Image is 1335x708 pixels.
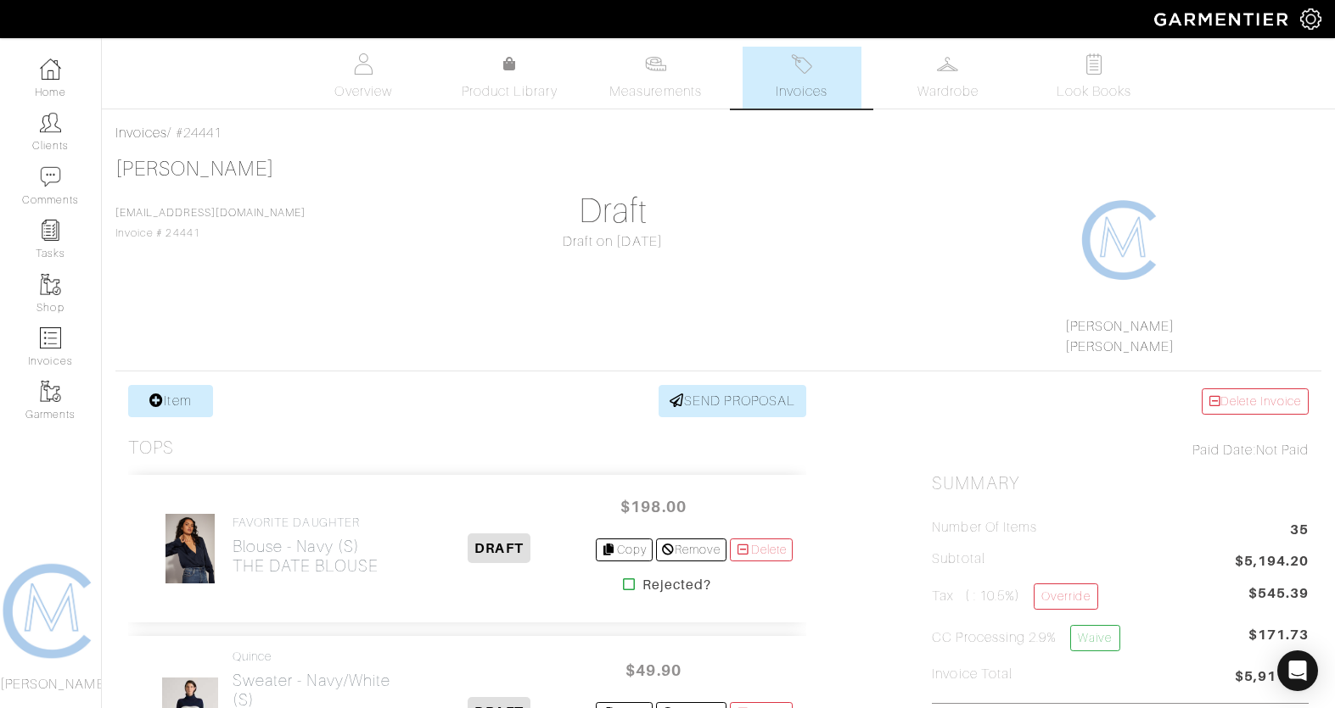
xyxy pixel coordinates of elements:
span: Invoice # 24441 [115,207,306,239]
a: Copy [596,538,653,561]
img: 1608267731955.png.png [1080,198,1164,282]
a: Overview [304,47,423,109]
span: Wardrobe [917,81,979,102]
h5: Number of Items [932,520,1037,536]
a: Delete Invoice [1202,388,1309,415]
img: comment-icon-a0a6a9ef722e966f86d9cbdc48e553b5cf19dbc54f86b18d962a5391bc8f6eb6.png [40,166,61,187]
a: Override [1034,583,1097,610]
span: Measurements [609,81,702,102]
img: wardrobe-487a4870c1b7c33e795ec22d11cfc2ed9d08956e64fb3008fe2437562e282088.svg [937,53,958,75]
img: basicinfo-40fd8af6dae0f16599ec9e87c0ef1c0a1fdea2edbe929e3d69a839185d80c458.svg [353,53,374,75]
strong: Rejected? [642,575,711,595]
a: [PERSON_NAME] [1065,339,1175,354]
a: Measurements [596,47,715,109]
img: garmentier-logo-header-white-b43fb05a5012e4ada735d5af1a66efaba907eab6374d6393d1fbf88cb4ef424d.png [1146,4,1300,34]
div: Draft on [DATE] [424,231,801,252]
span: $5,194.20 [1235,551,1309,574]
span: $5,911.32 [1235,666,1309,689]
a: Remove [656,538,726,561]
span: DRAFT [468,533,530,563]
h5: Subtotal [932,551,984,567]
h3: Tops [128,438,174,459]
h5: Invoice Total [932,666,1012,683]
span: 35 [1290,520,1309,543]
h5: CC Processing 2.9% [932,625,1119,651]
span: $545.39 [1248,583,1309,604]
div: / #24441 [115,123,1321,143]
a: Invoices [743,47,861,109]
a: [EMAIL_ADDRESS][DOMAIN_NAME] [115,207,306,219]
img: orders-27d20c2124de7fd6de4e0e44c1d41de31381a507db9b33961299e4e07d508b8c.svg [791,53,812,75]
a: Look Books [1035,47,1153,109]
h2: Blouse - Navy (S) THE DATE BLOUSE [233,537,379,576]
h4: Quince [233,649,403,664]
a: Wardrobe [889,47,1007,109]
a: [PERSON_NAME] [115,158,274,180]
img: aTbY9sVWV853hgbCt2AtoFG2 [165,513,216,584]
a: SEND PROPOSAL [659,385,806,417]
img: garments-icon-b7da505a4dc4fd61783c78ac3ca0ef83fa9d6f193b1c9dc38574b1d14d53ca28.png [40,274,61,295]
a: Waive [1070,625,1119,651]
img: orders-icon-0abe47150d42831381b5fb84f609e132dff9fe21cb692f30cb5eec754e2cba89.png [40,327,61,348]
h5: Tax ( : 10.5%) [932,583,1097,610]
a: Delete [730,538,793,561]
div: Not Paid [932,440,1309,460]
img: dashboard-icon-dbcd8f5a0b271acd01030246c82b418ddd0df26cd7fceb0bd07c9910d44c42f6.png [40,59,61,80]
img: gear-icon-white-bd11855cb880d31180b6d7d6211b90ccbf57a29d726f0c71d8c61bd08dd39cc2.png [1300,8,1321,30]
img: todo-9ac3debb85659649dc8f770b8b6100bb5dab4b48dedcbae339e5042a72dfd3cc.svg [1083,53,1104,75]
h4: FAVORITE DAUGHTER [233,516,379,530]
span: Overview [334,81,391,102]
h1: Draft [424,191,801,231]
a: [PERSON_NAME] [1065,319,1175,334]
span: Product Library [462,81,558,102]
span: Invoices [776,81,827,102]
span: $49.90 [603,652,704,688]
h2: Summary [932,473,1309,494]
span: Paid Date: [1192,443,1256,458]
img: garments-icon-b7da505a4dc4fd61783c78ac3ca0ef83fa9d6f193b1c9dc38574b1d14d53ca28.png [40,381,61,402]
a: Item [128,385,213,417]
a: Product Library [450,54,569,102]
a: FAVORITE DAUGHTER Blouse - Navy (S)THE DATE BLOUSE [233,516,379,576]
img: reminder-icon-8004d30b9f0a5d33ae49ab947aed9ed385cf756f9e5892f1edd6e32f2345188e.png [40,220,61,241]
img: clients-icon-6bae9207a08558b7cb47a8932f037763ab4055f8c8b6bfacd5dc20c3e0201464.png [40,112,61,133]
span: Look Books [1057,81,1132,102]
img: measurements-466bbee1fd09ba9460f595b01e5d73f9e2bff037440d3c8f018324cb6cdf7a4a.svg [645,53,666,75]
span: $171.73 [1248,625,1309,658]
a: Invoices [115,125,167,141]
div: Open Intercom Messenger [1277,650,1318,691]
span: $198.00 [603,488,704,525]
